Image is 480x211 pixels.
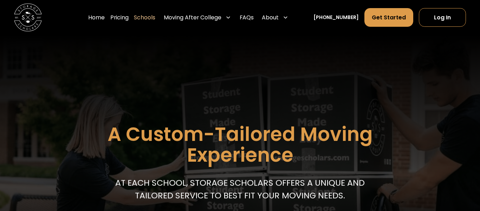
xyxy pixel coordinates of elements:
a: FAQs [240,8,254,27]
a: [PHONE_NUMBER] [313,14,359,21]
h1: A Custom-Tailored Moving Experience [73,124,407,166]
a: Home [88,8,105,27]
img: Storage Scholars main logo [14,4,42,31]
a: Schools [134,8,155,27]
a: Pricing [110,8,129,27]
div: Moving After College [164,13,221,22]
div: About [262,13,279,22]
p: At each school, storage scholars offers a unique and tailored service to best fit your Moving needs. [113,176,367,201]
a: Get Started [364,8,413,27]
div: Moving After College [161,8,234,27]
div: About [259,8,291,27]
a: Log In [419,8,466,27]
